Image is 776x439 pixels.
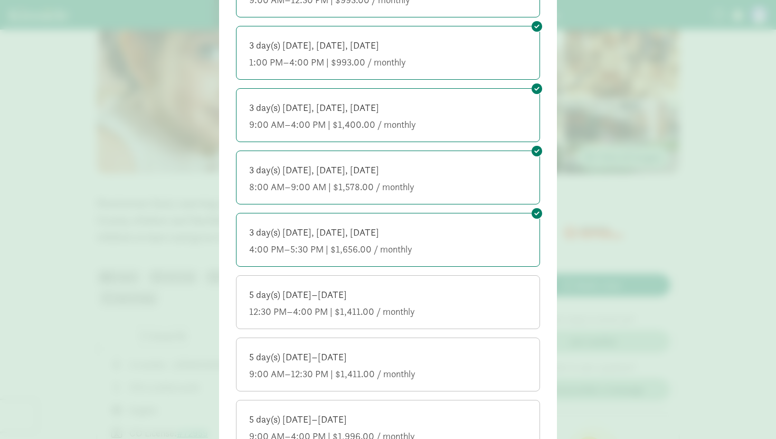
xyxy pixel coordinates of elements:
[249,288,527,301] div: 5 day(s) [DATE]–[DATE]
[249,351,527,363] div: 5 day(s) [DATE]–[DATE]
[249,305,527,318] div: 12:30 PM–4:00 PM | $1,411.00 / monthly
[249,413,527,426] div: 5 day(s) [DATE]–[DATE]
[249,226,527,239] div: 3 day(s) [DATE], [DATE], [DATE]
[249,101,527,114] div: 3 day(s) [DATE], [DATE], [DATE]
[249,39,527,52] div: 3 day(s) [DATE], [DATE], [DATE]
[249,56,527,69] div: 1:00 PM–4:00 PM | $993.00 / monthly
[249,243,527,256] div: 4:00 PM–5:30 PM | $1,656.00 / monthly
[249,164,527,176] div: 3 day(s) [DATE], [DATE], [DATE]
[249,181,527,193] div: 8:00 AM–9:00 AM | $1,578.00 / monthly
[249,368,527,380] div: 9:00 AM–12:30 PM | $1,411.00 / monthly
[249,118,527,131] div: 9:00 AM–4:00 PM | $1,400.00 / monthly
